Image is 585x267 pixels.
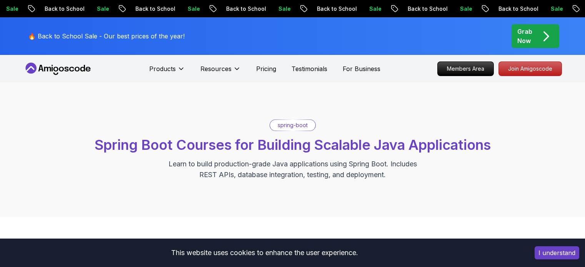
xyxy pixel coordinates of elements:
[28,32,185,41] p: 🔥 Back to School Sale - Our best prices of the year!
[483,5,535,13] p: Back to School
[517,27,532,45] p: Grab Now
[302,5,354,13] p: Back to School
[498,61,562,76] a: Join Amigoscode
[499,62,562,76] p: Join Amigoscode
[263,5,288,13] p: Sale
[211,5,263,13] p: Back to School
[535,246,579,259] button: Accept cookies
[445,5,469,13] p: Sale
[292,64,327,73] a: Testimonials
[149,64,176,73] p: Products
[29,5,82,13] p: Back to School
[437,61,494,76] a: Members Area
[438,62,493,76] p: Members Area
[343,64,380,73] a: For Business
[6,244,523,261] div: This website uses cookies to enhance the user experience.
[256,64,276,73] a: Pricing
[82,5,106,13] p: Sale
[392,5,445,13] p: Back to School
[535,5,560,13] p: Sale
[172,5,197,13] p: Sale
[95,136,491,153] span: Spring Boot Courses for Building Scalable Java Applications
[354,5,378,13] p: Sale
[200,64,241,80] button: Resources
[149,64,185,80] button: Products
[200,64,232,73] p: Resources
[278,121,308,129] p: spring-boot
[163,159,422,180] p: Learn to build production-grade Java applications using Spring Boot. Includes REST APIs, database...
[120,5,172,13] p: Back to School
